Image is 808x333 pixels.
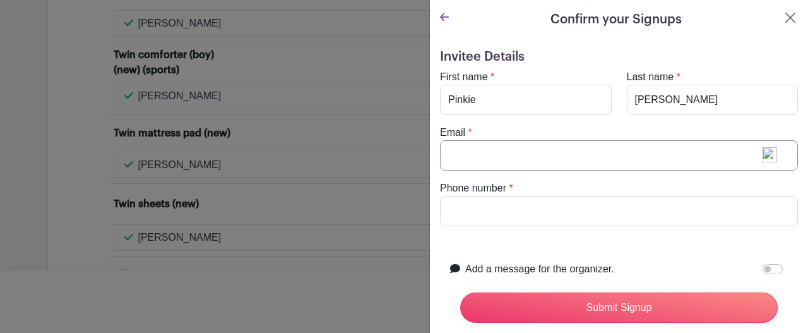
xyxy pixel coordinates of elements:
[762,147,777,162] img: npw-badge-icon-locked.svg
[550,10,682,29] h5: Confirm your Signups
[465,262,614,277] label: Add a message for the organizer.
[783,10,798,25] button: Close
[440,70,488,85] label: First name
[440,181,506,196] label: Phone number
[460,293,778,323] input: Submit Signup
[440,125,465,140] label: Email
[627,70,674,85] label: Last name
[440,49,798,64] h5: Invitee Details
